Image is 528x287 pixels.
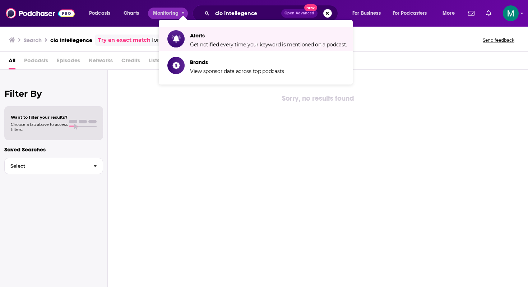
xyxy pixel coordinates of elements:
[153,8,179,18] span: Monitoring
[4,88,103,99] h2: Filter By
[148,8,188,19] button: close menu
[124,8,139,18] span: Charts
[84,8,120,19] button: open menu
[57,55,80,69] span: Episodes
[483,7,494,19] a: Show notifications dropdown
[503,5,519,21] span: Logged in as milan.penny
[304,4,317,11] span: New
[108,93,528,104] div: Sorry, no results found
[212,8,281,19] input: Search podcasts, credits, & more...
[98,36,150,44] a: Try an exact match
[6,6,75,20] img: Podchaser - Follow, Share and Rate Podcasts
[281,9,318,18] button: Open AdvancedNew
[4,158,103,174] button: Select
[503,5,519,21] img: User Profile
[388,8,437,19] button: open menu
[89,8,110,18] span: Podcasts
[465,7,477,19] a: Show notifications dropdown
[152,36,214,44] span: for more precise results
[199,5,345,22] div: Search podcasts, credits, & more...
[149,55,159,69] span: Lists
[121,55,140,69] span: Credits
[352,8,381,18] span: For Business
[347,8,390,19] button: open menu
[11,115,68,120] span: Want to filter your results?
[437,8,464,19] button: open menu
[50,37,92,44] h3: cio intellegence
[24,55,48,69] span: Podcasts
[190,68,284,74] span: View sponsor data across top podcasts
[503,5,519,21] button: Show profile menu
[190,59,284,65] span: Brands
[5,164,88,168] span: Select
[443,8,455,18] span: More
[89,55,113,69] span: Networks
[393,8,427,18] span: For Podcasters
[190,41,347,48] span: Get notified every time your keyword is mentioned on a podcast.
[24,37,42,44] h3: Search
[481,37,517,43] button: Send feedback
[119,8,143,19] a: Charts
[9,55,15,69] a: All
[284,12,314,15] span: Open Advanced
[11,122,68,132] span: Choose a tab above to access filters.
[4,146,103,153] p: Saved Searches
[190,32,347,39] span: Alerts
